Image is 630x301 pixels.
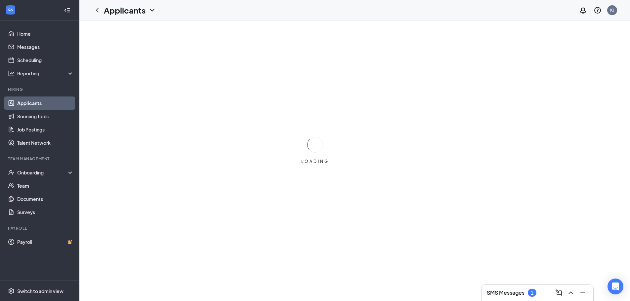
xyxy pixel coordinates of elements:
div: LOADING [299,159,332,164]
a: Documents [17,192,74,206]
svg: WorkstreamLogo [7,7,14,13]
svg: Collapse [64,7,70,14]
svg: ChevronDown [148,6,156,14]
div: Hiring [8,87,72,92]
a: Team [17,179,74,192]
div: Switch to admin view [17,288,63,294]
button: ComposeMessage [554,287,564,298]
svg: QuestionInfo [594,6,602,14]
div: Team Management [8,156,72,162]
a: Messages [17,40,74,54]
h1: Applicants [104,5,146,16]
div: Onboarding [17,169,68,176]
a: Applicants [17,96,74,110]
svg: ChevronUp [567,289,575,297]
div: 1 [531,290,533,296]
h3: SMS Messages [487,289,525,296]
svg: ComposeMessage [555,289,563,297]
button: ChevronUp [566,287,576,298]
a: PayrollCrown [17,235,74,248]
a: Surveys [17,206,74,219]
a: Sourcing Tools [17,110,74,123]
svg: ChevronLeft [93,6,101,14]
svg: Minimize [579,289,587,297]
svg: Analysis [8,70,15,77]
div: Reporting [17,70,74,77]
button: Minimize [577,287,588,298]
a: Talent Network [17,136,74,149]
a: Job Postings [17,123,74,136]
a: Home [17,27,74,40]
svg: UserCheck [8,169,15,176]
svg: Settings [8,288,15,294]
div: Open Intercom Messenger [608,279,623,294]
svg: Notifications [579,6,587,14]
div: Payroll [8,225,72,231]
a: Scheduling [17,54,74,67]
div: KJ [610,7,614,13]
